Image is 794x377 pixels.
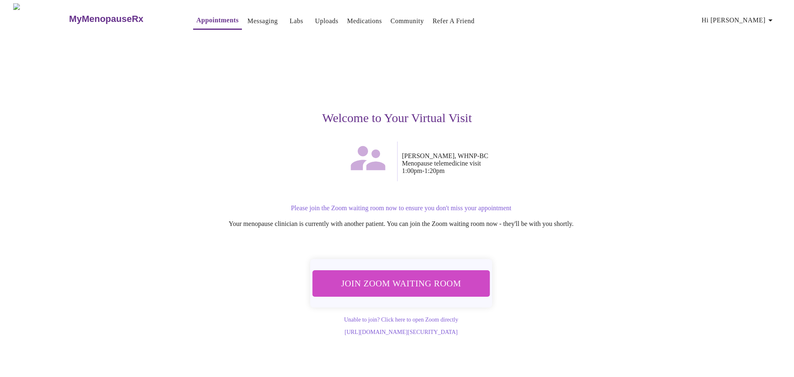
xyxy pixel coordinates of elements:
button: Uploads [312,13,342,29]
a: MyMenopauseRx [68,5,177,34]
p: [PERSON_NAME], WHNP-BC Menopause telemedicine visit 1:00pm - 1:20pm [402,152,652,175]
a: Appointments [196,14,239,26]
button: Refer a Friend [429,13,478,29]
p: Please join the Zoom waiting room now to ensure you don't miss your appointment [151,204,652,212]
button: Appointments [193,12,242,30]
h3: MyMenopauseRx [69,14,143,24]
a: Messaging [247,15,277,27]
a: Unable to join? Click here to open Zoom directly [344,317,458,323]
button: Community [387,13,427,29]
p: Your menopause clinician is currently with another patient. You can join the Zoom waiting room no... [151,220,652,228]
a: [URL][DOMAIN_NAME][SECURITY_DATA] [344,329,457,335]
a: Medications [347,15,382,27]
a: Uploads [315,15,339,27]
span: Hi [PERSON_NAME] [702,14,775,26]
a: Labs [289,15,303,27]
button: Labs [283,13,310,29]
img: MyMenopauseRx Logo [13,3,68,34]
a: Community [390,15,424,27]
button: Hi [PERSON_NAME] [698,12,779,29]
span: Join Zoom Waiting Room [323,276,479,291]
button: Messaging [244,13,281,29]
button: Join Zoom Waiting Room [313,270,490,296]
a: Refer a Friend [433,15,475,27]
button: Medications [344,13,385,29]
h3: Welcome to Your Virtual Visit [142,111,652,125]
